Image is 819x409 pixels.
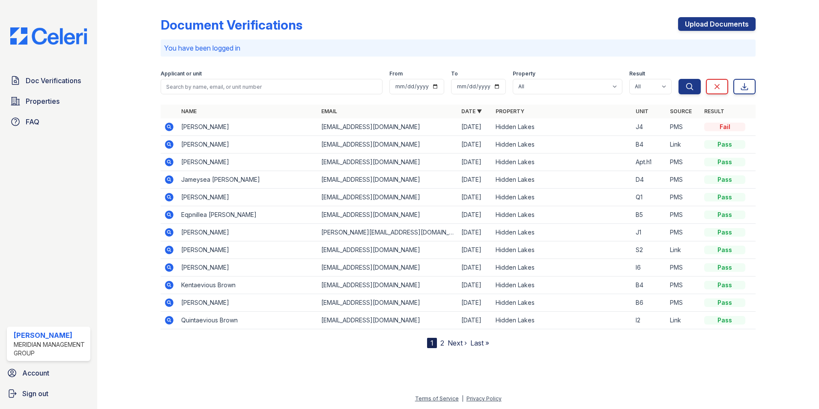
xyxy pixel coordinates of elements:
[632,171,667,189] td: D4
[462,395,463,402] div: |
[440,339,444,347] a: 2
[458,224,492,241] td: [DATE]
[632,241,667,259] td: S2
[492,153,632,171] td: Hidden Lakes
[318,294,458,312] td: [EMAIL_ADDRESS][DOMAIN_NAME]
[629,70,645,77] label: Result
[667,171,701,189] td: PMS
[470,339,489,347] a: Last »
[704,193,745,201] div: Pass
[667,118,701,136] td: PMS
[161,79,383,94] input: Search by name, email, or unit number
[318,312,458,329] td: [EMAIL_ADDRESS][DOMAIN_NAME]
[318,224,458,241] td: [PERSON_NAME][EMAIL_ADDRESS][DOMAIN_NAME]
[178,259,318,277] td: [PERSON_NAME]
[178,189,318,206] td: [PERSON_NAME]
[492,118,632,136] td: Hidden Lakes
[632,153,667,171] td: Apt.h1
[458,294,492,312] td: [DATE]
[458,206,492,224] td: [DATE]
[451,70,458,77] label: To
[26,96,60,106] span: Properties
[14,330,87,340] div: [PERSON_NAME]
[161,70,202,77] label: Applicant or unit
[318,206,458,224] td: [EMAIL_ADDRESS][DOMAIN_NAME]
[632,118,667,136] td: J4
[632,312,667,329] td: I2
[458,171,492,189] td: [DATE]
[3,385,94,402] a: Sign out
[26,75,81,86] span: Doc Verifications
[492,241,632,259] td: Hidden Lakes
[7,93,90,110] a: Properties
[667,241,701,259] td: Link
[181,108,197,114] a: Name
[704,140,745,149] div: Pass
[318,241,458,259] td: [EMAIL_ADDRESS][DOMAIN_NAME]
[492,224,632,241] td: Hidden Lakes
[318,118,458,136] td: [EMAIL_ADDRESS][DOMAIN_NAME]
[448,339,467,347] a: Next ›
[492,189,632,206] td: Hidden Lakes
[7,72,90,89] a: Doc Verifications
[178,294,318,312] td: [PERSON_NAME]
[318,153,458,171] td: [EMAIL_ADDRESS][DOMAIN_NAME]
[389,70,403,77] label: From
[667,312,701,329] td: Link
[492,277,632,294] td: Hidden Lakes
[161,17,302,33] div: Document Verifications
[704,158,745,166] div: Pass
[458,259,492,277] td: [DATE]
[704,123,745,131] div: Fail
[632,259,667,277] td: I6
[704,175,745,184] div: Pass
[14,340,87,358] div: Meridian Management Group
[178,224,318,241] td: [PERSON_NAME]
[632,206,667,224] td: B5
[492,312,632,329] td: Hidden Lakes
[458,153,492,171] td: [DATE]
[178,118,318,136] td: [PERSON_NAME]
[318,189,458,206] td: [EMAIL_ADDRESS][DOMAIN_NAME]
[632,136,667,153] td: B4
[318,171,458,189] td: [EMAIL_ADDRESS][DOMAIN_NAME]
[704,246,745,254] div: Pass
[667,189,701,206] td: PMS
[458,136,492,153] td: [DATE]
[321,108,337,114] a: Email
[7,113,90,130] a: FAQ
[632,224,667,241] td: J1
[26,117,39,127] span: FAQ
[667,224,701,241] td: PMS
[632,294,667,312] td: B6
[492,259,632,277] td: Hidden Lakes
[458,189,492,206] td: [DATE]
[496,108,524,114] a: Property
[704,281,745,289] div: Pass
[704,211,745,219] div: Pass
[3,364,94,382] a: Account
[318,136,458,153] td: [EMAIL_ADDRESS][DOMAIN_NAME]
[22,388,48,399] span: Sign out
[670,108,692,114] a: Source
[178,277,318,294] td: Kentaevious Brown
[704,263,745,272] div: Pass
[704,316,745,325] div: Pass
[636,108,649,114] a: Unit
[458,241,492,259] td: [DATE]
[178,153,318,171] td: [PERSON_NAME]
[415,395,459,402] a: Terms of Service
[461,108,482,114] a: Date ▼
[667,206,701,224] td: PMS
[466,395,502,402] a: Privacy Policy
[22,368,49,378] span: Account
[667,277,701,294] td: PMS
[178,171,318,189] td: Jameysea [PERSON_NAME]
[458,118,492,136] td: [DATE]
[667,259,701,277] td: PMS
[3,27,94,45] img: CE_Logo_Blue-a8612792a0a2168367f1c8372b55b34899dd931a85d93a1a3d3e32e68fde9ad4.png
[704,228,745,237] div: Pass
[632,189,667,206] td: Q1
[178,312,318,329] td: Quintaevious Brown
